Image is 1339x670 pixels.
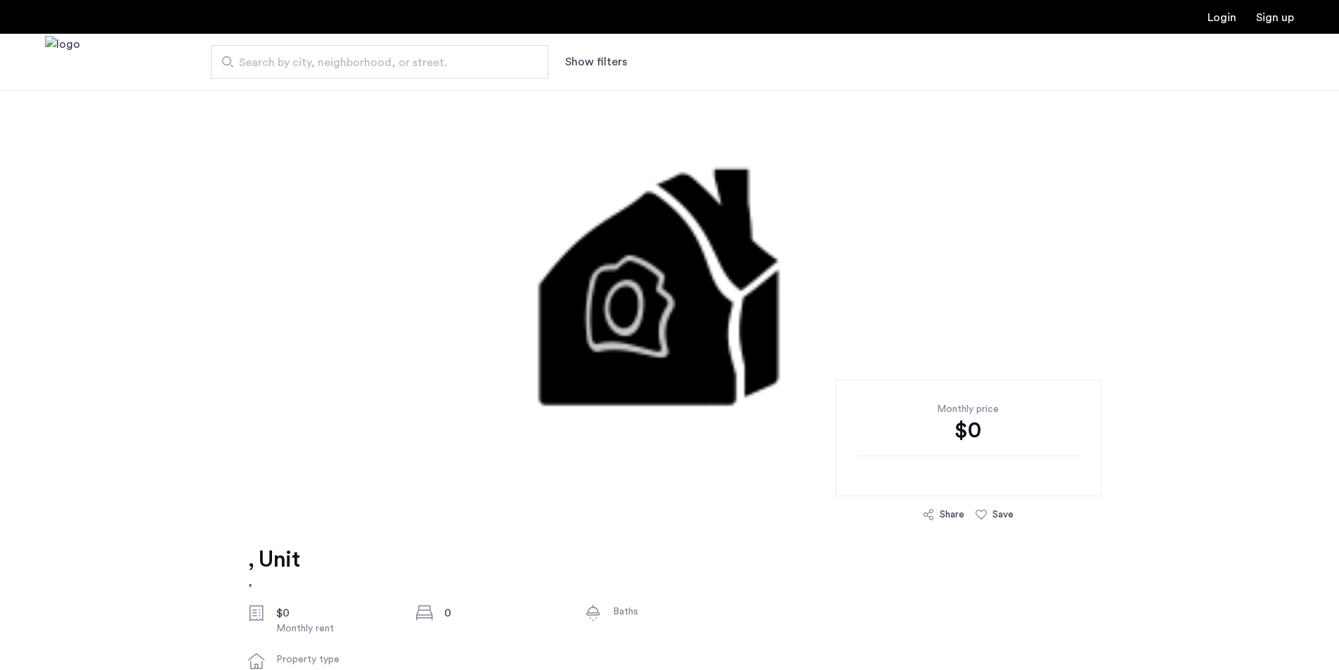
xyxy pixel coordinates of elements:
div: Save [992,508,1014,522]
div: Monthly rent [276,621,394,636]
div: Baths [613,605,731,619]
button: Show or hide filters [565,53,627,70]
img: 1.gif [241,90,1098,512]
a: Login [1208,12,1236,23]
div: Monthly price [858,402,1079,416]
img: logo [45,36,80,89]
input: Apartment Search [211,45,548,79]
h1: , Unit [248,546,299,574]
a: , Unit, [248,546,299,591]
a: Cazamio Logo [45,36,80,89]
div: $0 [858,416,1079,444]
div: Property type [276,652,394,666]
span: Search by city, neighborhood, or street. [239,54,509,71]
div: Share [940,508,964,522]
a: Registration [1256,12,1294,23]
h2: , [248,574,299,591]
div: $0 [276,605,394,621]
div: 0 [444,605,562,621]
